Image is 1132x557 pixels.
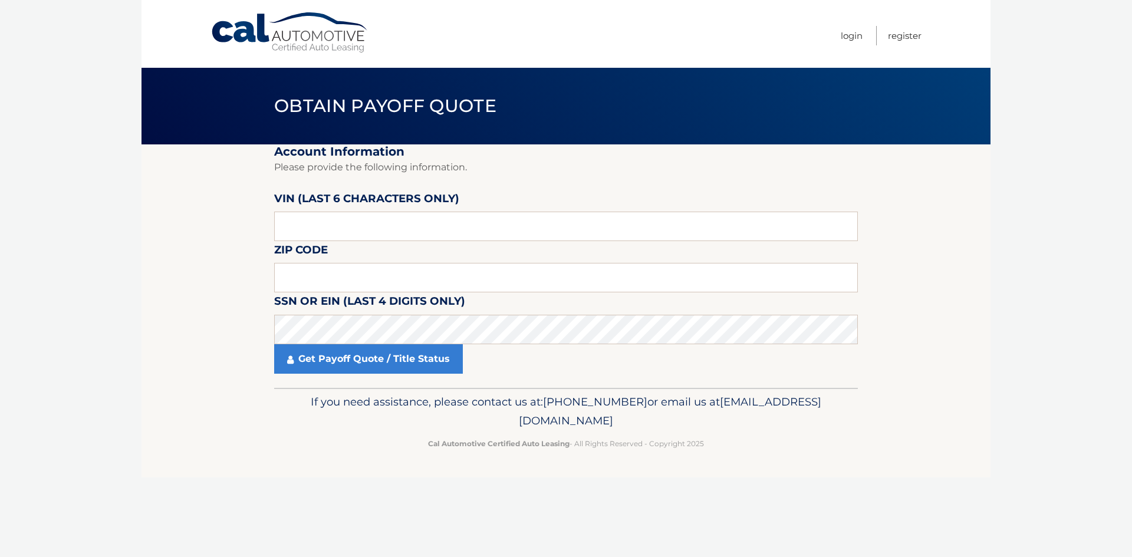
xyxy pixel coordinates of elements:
a: Login [841,26,863,45]
strong: Cal Automotive Certified Auto Leasing [428,439,570,448]
label: Zip Code [274,241,328,263]
label: VIN (last 6 characters only) [274,190,459,212]
p: If you need assistance, please contact us at: or email us at [282,393,850,430]
label: SSN or EIN (last 4 digits only) [274,292,465,314]
span: [PHONE_NUMBER] [543,395,647,408]
p: - All Rights Reserved - Copyright 2025 [282,437,850,450]
a: Cal Automotive [210,12,370,54]
a: Register [888,26,922,45]
a: Get Payoff Quote / Title Status [274,344,463,374]
span: Obtain Payoff Quote [274,95,496,117]
p: Please provide the following information. [274,159,858,176]
h2: Account Information [274,144,858,159]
